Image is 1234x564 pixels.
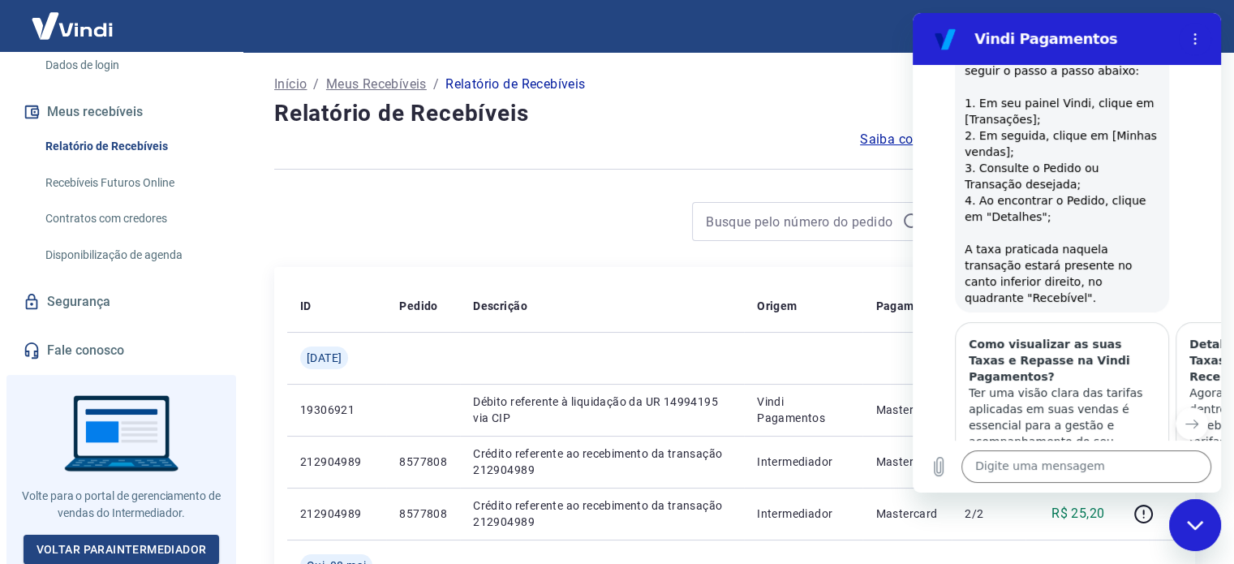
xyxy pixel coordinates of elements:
p: 8577808 [399,506,447,522]
p: Origem [757,298,797,314]
a: Dados de login [39,49,223,82]
a: Início [274,75,307,94]
button: Sair [1156,11,1215,41]
p: Descrição [473,298,527,314]
p: 212904989 [300,506,373,522]
a: Relatório de Recebíveis [39,130,223,163]
p: Vindi Pagamentos [757,394,849,426]
p: Mastercard [875,506,939,522]
a: Disponibilização de agenda [39,239,223,272]
p: Pagamento [875,298,939,314]
p: Agora você pode visualizar dentro da tela de relatório de recebíveis o detalhamento das tarifas q... [277,372,463,453]
span: [DATE] [307,350,342,366]
p: R$ 25,20 [1051,504,1104,523]
button: Meus recebíveis [19,94,223,130]
p: / [313,75,319,94]
p: 212904989 [300,454,373,470]
p: Mastercard [875,454,939,470]
p: Intermediador [757,454,849,470]
button: Carregar arquivo [10,437,42,470]
a: Meus Recebíveis [326,75,427,94]
p: Intermediador [757,506,849,522]
p: ID [300,298,312,314]
input: Busque pelo número do pedido [706,209,896,234]
a: Saiba como funciona a programação dos recebimentos [860,130,1195,149]
a: Segurança [19,284,223,320]
iframe: Botão para abrir a janela de mensagens, conversa em andamento [1169,499,1221,551]
h3: Detalhamento de Taxas/Tarifas no Relatório de Recebíveis [277,323,463,372]
iframe: Janela de mensagens [913,13,1221,493]
p: Pedido [399,298,437,314]
p: 2/2 [965,506,1013,522]
a: Recebíveis Futuros Online [39,166,223,200]
p: Mastercard [875,402,939,418]
p: / [433,75,439,94]
a: Fale conosco [19,333,223,368]
img: Vindi [19,1,125,50]
p: 8577808 [399,454,447,470]
p: Crédito referente ao recebimento da transação 212904989 [473,497,731,530]
p: Débito referente à liquidação da UR 14994195 via CIP [473,394,731,426]
p: 19306921 [300,402,373,418]
h4: Relatório de Recebíveis [274,97,1195,130]
p: Crédito referente ao recebimento da transação 212904989 [473,446,731,478]
p: Relatório de Recebíveis [445,75,585,94]
a: Contratos com credores [39,202,223,235]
